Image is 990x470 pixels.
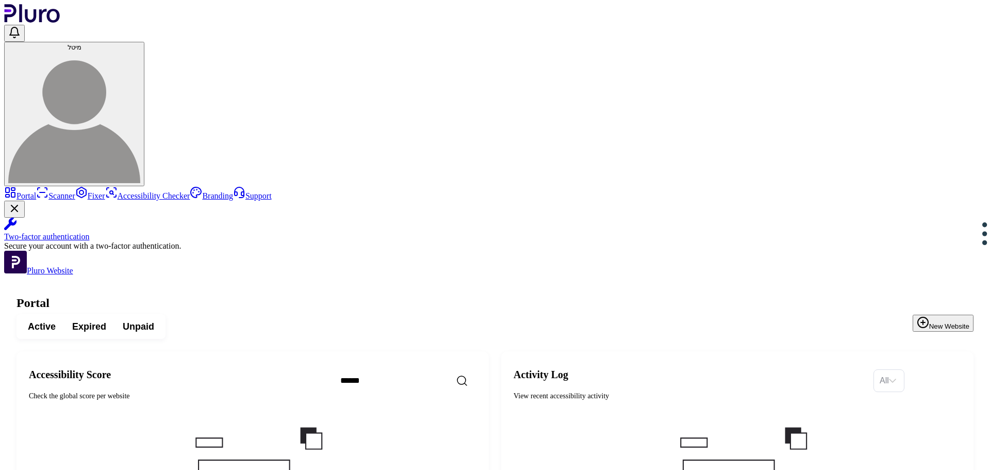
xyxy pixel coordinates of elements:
aside: Sidebar menu [4,186,986,275]
button: Active [20,317,64,336]
span: מיטל [68,43,81,51]
div: Secure your account with a two-factor authentication. [4,241,986,251]
a: Fixer [75,191,105,200]
h2: Activity Log [514,368,865,381]
a: Open Pluro Website [4,266,73,275]
div: View recent accessibility activity [514,391,865,401]
a: Portal [4,191,36,200]
button: New Website [913,315,973,332]
img: מיטל [8,51,140,183]
h2: Accessibility Score [29,368,324,381]
a: Branding [190,191,233,200]
button: Unpaid [114,317,162,336]
button: מיטלמיטל [4,42,144,186]
div: Two-factor authentication [4,232,986,241]
a: Scanner [36,191,75,200]
button: Close Two-factor authentication notification [4,201,25,218]
button: Expired [64,317,114,336]
h1: Portal [16,296,973,310]
button: Open notifications, you have undefined new notifications [4,25,25,42]
a: Two-factor authentication [4,218,986,241]
span: Expired [72,320,106,333]
a: Support [233,191,272,200]
div: Check the global score per website [29,391,324,401]
a: Accessibility Checker [105,191,190,200]
input: Search [332,370,509,392]
span: Unpaid [123,320,154,333]
div: Set sorting [873,369,904,392]
a: Logo [4,15,60,24]
span: Active [28,320,56,333]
